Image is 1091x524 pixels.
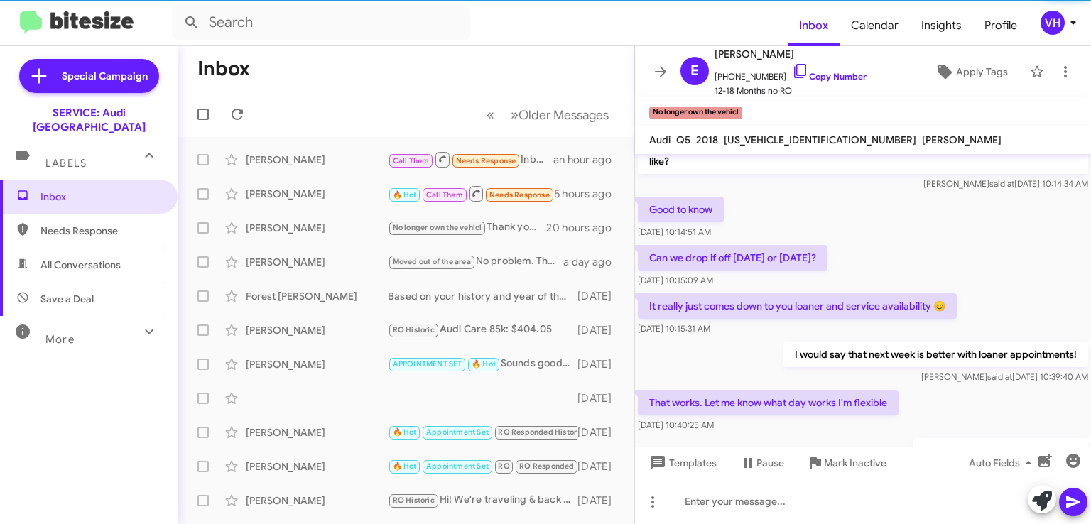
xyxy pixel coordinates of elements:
p: Any day next week is a good day! [913,438,1088,464]
div: [DATE] [577,493,623,508]
span: [PERSON_NAME] [715,45,867,62]
span: [US_VEHICLE_IDENTIFICATION_NUMBER] [724,133,916,146]
a: Insights [910,5,973,46]
a: Calendar [840,5,910,46]
div: [PERSON_NAME] [246,187,388,201]
span: Needs Response [489,190,550,200]
span: Needs Response [456,156,516,165]
div: No problem. Thank you for getting back to me. I will update my records. [388,253,563,270]
span: [PHONE_NUMBER] [715,62,867,84]
span: Labels [45,157,87,170]
div: Inbound Call [388,185,554,202]
span: Auto Fields [969,450,1037,476]
div: Thank you [388,424,577,440]
span: Audi [649,133,671,146]
span: [DATE] 10:15:31 AM [638,323,710,334]
a: Special Campaign [19,59,159,93]
p: It really just comes down to you loaner and service availability 😊 [638,293,957,319]
p: Good to know [638,197,724,222]
span: No longer own the vehicl [393,223,482,232]
span: [PERSON_NAME] [DATE] 10:39:40 AM [921,371,1088,382]
div: VH [1041,11,1065,35]
span: Appointment Set [426,427,489,437]
span: RO Historic [393,325,435,334]
span: E [690,60,699,82]
div: 5 hours ago [554,187,623,201]
div: [PERSON_NAME] [246,323,388,337]
button: Next [502,100,617,129]
span: Special Campaign [62,69,148,83]
div: [DATE] [577,357,623,371]
span: Save a Deal [40,292,94,306]
span: [PERSON_NAME] [DATE] 10:14:34 AM [923,178,1088,189]
div: Thank you for getting back to me. I will update my records. [388,219,546,236]
span: RO Responded Historic [498,427,583,437]
div: [DATE] [577,323,623,337]
span: 🔥 Hot [393,190,417,200]
button: Previous [478,100,503,129]
div: [DATE] [577,391,623,405]
span: [DATE] 10:15:09 AM [638,275,713,285]
div: [PERSON_NAME] [246,459,388,474]
div: Audi Care 85k: $404.05 [388,322,577,338]
span: « [487,106,494,124]
span: 🔥 Hot [393,427,417,437]
nav: Page navigation example [479,100,617,129]
h1: Inbox [197,58,250,80]
span: Moved out of the area [393,257,471,266]
p: I can certainly reserve a loaner for you, did you have a specific day and time that you would like? [638,134,1088,174]
button: Apply Tags [918,59,1023,84]
span: Templates [646,450,717,476]
span: Appointment Set [426,462,489,471]
small: No longer own the vehicl [649,107,742,119]
input: Search [172,6,470,40]
div: an hour ago [553,153,623,167]
span: Older Messages [519,107,609,123]
span: Call Them [426,190,463,200]
div: Forest [PERSON_NAME] [246,289,388,303]
span: Needs Response [40,224,161,238]
button: Auto Fields [957,450,1048,476]
span: Mark Inactive [824,450,886,476]
div: [PERSON_NAME] [246,357,388,371]
div: [PERSON_NAME] [246,255,388,269]
div: [DATE] [577,459,623,474]
div: a day ago [563,255,623,269]
p: Can we drop if off [DATE] or [DATE]? [638,245,827,271]
div: [PERSON_NAME] [246,425,388,440]
span: » [511,106,519,124]
p: I would say that next week is better with loaner appointments! [783,342,1088,367]
div: My apologies for the delay. I see your car is here in service now. We'll see you back soon. [388,458,577,474]
a: Profile [973,5,1028,46]
div: Sounds good, see you [DATE] 7:30am! [388,356,577,372]
span: Inbox [40,190,161,204]
span: RO Historic [393,496,435,505]
span: RO [498,462,509,471]
p: That works. Let me know what day works I'm flexible [638,390,899,415]
span: All Conversations [40,258,121,272]
a: Inbox [788,5,840,46]
div: [PERSON_NAME] [246,493,388,508]
div: [DATE] [577,425,623,440]
div: Based on your history and year of the car, you are due for your 95k maintenance service which inc... [388,289,577,303]
div: 20 hours ago [546,221,623,235]
a: Copy Number [792,71,867,82]
div: [PERSON_NAME] [246,153,388,167]
span: said at [987,371,1012,382]
span: RO Responded [519,462,574,471]
button: VH [1028,11,1075,35]
span: 🔥 Hot [393,462,417,471]
span: 🔥 Hot [472,359,496,369]
button: Pause [728,450,796,476]
span: More [45,333,75,346]
span: Q5 [676,133,690,146]
span: APPOINTMENT SET [393,359,462,369]
span: Apply Tags [956,59,1008,84]
div: [PERSON_NAME] [246,221,388,235]
div: Hi! We're traveling & back next week, we'll call then. [388,492,577,508]
span: [PERSON_NAME] [922,133,1002,146]
span: Pause [756,450,784,476]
